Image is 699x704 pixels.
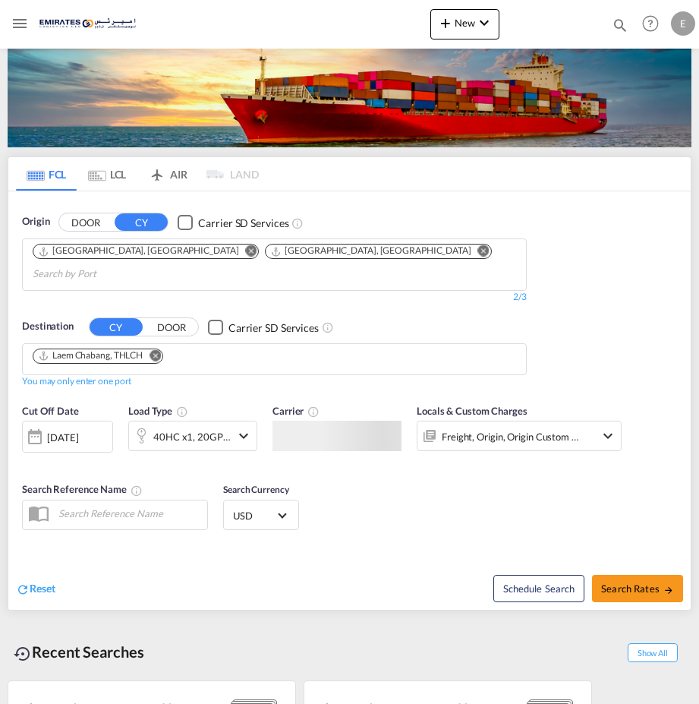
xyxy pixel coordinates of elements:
md-icon: icon-arrow-right [663,585,674,595]
span: Destination [22,319,74,334]
div: E [671,11,695,36]
md-icon: Unchecked: Search for CY (Container Yard) services for all selected carriers.Checked : Search for... [322,321,334,333]
input: Search Reference Name [51,502,207,525]
div: Recent Searches [8,635,150,669]
md-tab-item: AIR [137,157,198,191]
div: Freight Origin Origin Custom Destination Destination Custom Factory Stuffing [442,426,580,447]
span: USD [233,509,276,522]
button: CY [90,318,143,336]
md-icon: icon-plus 400-fg [436,14,455,32]
button: Remove [235,245,258,260]
md-icon: icon-magnify [612,17,628,33]
input: Chips input. [33,262,177,286]
md-chips-wrap: Chips container. Use arrow keys to select chips. [30,239,518,286]
div: [DATE] [47,431,78,444]
div: Carrier SD Services [228,320,319,336]
md-checkbox: Checkbox No Ink [208,319,319,335]
div: Press delete to remove this chip. [38,349,146,362]
md-icon: icon-chevron-down [475,14,493,32]
span: Search Rates [601,582,674,595]
button: CY [115,213,168,231]
img: LCL+%26+FCL+BACKGROUND.png [8,47,691,147]
button: Note: By default Schedule search will only considerorigin ports, destination ports and cut off da... [493,575,584,602]
button: icon-plus 400-fgNewicon-chevron-down [430,9,499,39]
md-icon: icon-backup-restore [14,645,32,663]
button: Search Ratesicon-arrow-right [592,575,683,602]
md-icon: Unchecked: Search for CY (Container Yard) services for all selected carriers.Checked : Search for... [291,217,304,229]
div: Jebel Ali, AEJEA [270,245,471,257]
div: Freight Origin Origin Custom Destination Destination Custom Factory Stuffingicon-chevron-down [417,421,622,451]
div: icon-refreshReset [16,581,55,598]
md-checkbox: Checkbox No Ink [178,214,288,230]
span: Carrier [272,405,320,417]
div: Press delete to remove this chip. [38,245,241,257]
md-icon: icon-airplane [148,166,166,177]
div: OriginDOOR CY Checkbox No InkUnchecked: Search for CY (Container Yard) services for all selected ... [8,191,691,610]
div: Press delete to remove this chip. [270,245,474,257]
md-tab-item: LCL [77,157,137,191]
span: Load Type [128,405,188,417]
button: DOOR [145,318,198,336]
md-icon: Your search will be saved by the below given name [131,485,143,497]
span: Cut Off Date [22,405,79,417]
div: 40HC x1 20GP x1 [153,426,231,447]
div: Laem Chabang, THLCH [38,349,143,362]
div: [DATE] [22,421,113,453]
md-pagination-wrapper: Use the left and right arrow keys to navigate between tabs [16,157,259,191]
button: Remove [468,245,491,260]
button: Toggle Mobile Navigation [5,8,35,39]
md-datepicker: Select [22,451,33,472]
span: New [436,17,493,29]
span: Search Reference Name [22,483,143,495]
md-icon: icon-chevron-down [599,427,617,445]
button: Remove [140,349,162,365]
div: You may only enter one port [22,375,131,388]
div: icon-magnify [612,17,628,39]
span: Reset [30,582,55,595]
span: Origin [22,214,49,229]
span: Locals & Custom Charges [417,405,527,417]
div: Help [638,11,671,38]
span: Search Currency [223,484,289,495]
div: Carrier SD Services [198,216,288,231]
span: Help [638,11,663,36]
md-icon: icon-chevron-down [235,427,253,445]
div: 2/3 [22,291,527,304]
img: c67187802a5a11ec94275b5db69a26e6.png [39,7,142,41]
md-icon: The selected Trucker/Carrierwill be displayed in the rate results If the rates are from another f... [307,406,320,418]
md-tab-item: FCL [16,157,77,191]
div: 40HC x1 20GP x1icon-chevron-down [128,421,257,451]
md-chips-wrap: Chips container. Use arrow keys to select chips. [30,344,175,371]
md-select: Select Currency: $ USDUnited States Dollar [231,504,291,526]
button: DOOR [59,214,112,232]
span: Show All [628,643,678,662]
div: Abu Dhabi, AEAUH [38,245,238,257]
md-icon: icon-information-outline [176,406,188,418]
md-icon: icon-refresh [16,582,30,596]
